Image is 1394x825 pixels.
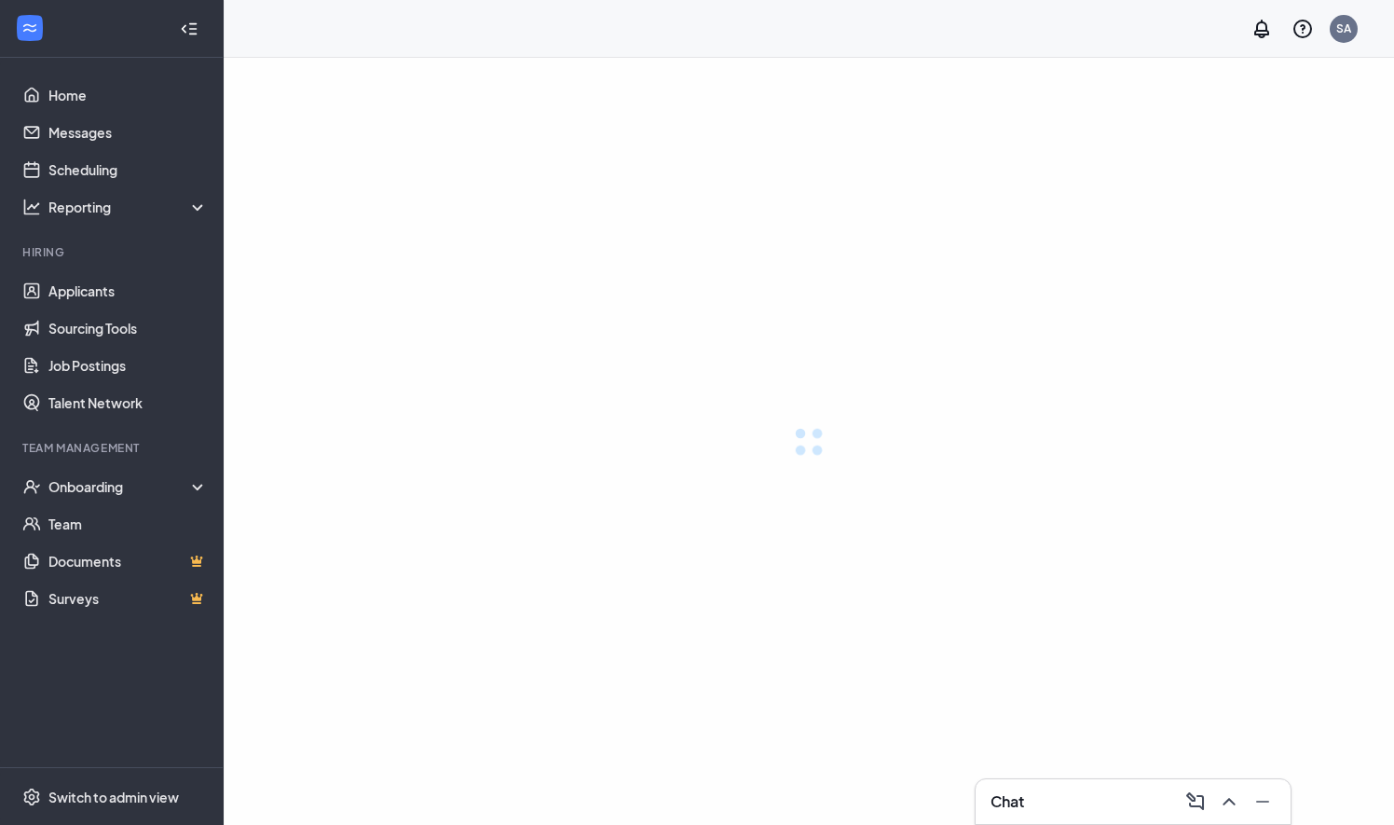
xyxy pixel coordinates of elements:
svg: Settings [22,788,41,806]
div: Reporting [48,198,209,216]
svg: UserCheck [22,477,41,496]
button: Minimize [1246,787,1276,817]
a: Job Postings [48,347,208,384]
div: Team Management [22,440,204,456]
svg: Collapse [180,20,198,38]
div: Hiring [22,244,204,260]
a: Talent Network [48,384,208,421]
a: DocumentsCrown [48,543,208,580]
svg: ChevronUp [1218,791,1240,813]
svg: Minimize [1251,791,1274,813]
a: Scheduling [48,151,208,188]
div: Switch to admin view [48,788,179,806]
svg: WorkstreamLogo [20,19,39,37]
button: ChevronUp [1212,787,1242,817]
h3: Chat [991,791,1024,812]
div: SA [1336,21,1351,36]
button: ComposeMessage [1179,787,1209,817]
svg: Analysis [22,198,41,216]
div: Onboarding [48,477,209,496]
a: SurveysCrown [48,580,208,617]
a: Applicants [48,272,208,309]
a: Sourcing Tools [48,309,208,347]
svg: QuestionInfo [1291,18,1314,40]
a: Messages [48,114,208,151]
a: Home [48,76,208,114]
svg: Notifications [1250,18,1273,40]
a: Team [48,505,208,543]
svg: ComposeMessage [1184,791,1207,813]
